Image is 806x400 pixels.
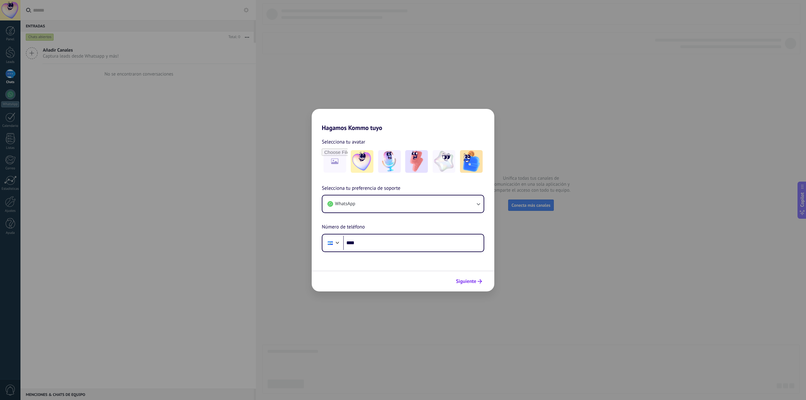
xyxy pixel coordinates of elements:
span: Siguiente [456,279,476,284]
span: Selecciona tu avatar [322,138,365,146]
button: WhatsApp [322,195,484,212]
img: -2.jpeg [378,150,401,173]
span: Número de teléfono [322,223,365,231]
img: -5.jpeg [460,150,483,173]
span: Selecciona tu preferencia de soporte [322,184,400,193]
img: -4.jpeg [433,150,455,173]
span: WhatsApp [335,201,355,207]
h2: Hagamos Kommo tuyo [312,109,494,132]
button: Siguiente [453,276,485,287]
div: Nicaragua: + 505 [324,236,336,250]
img: -3.jpeg [405,150,428,173]
img: -1.jpeg [351,150,373,173]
